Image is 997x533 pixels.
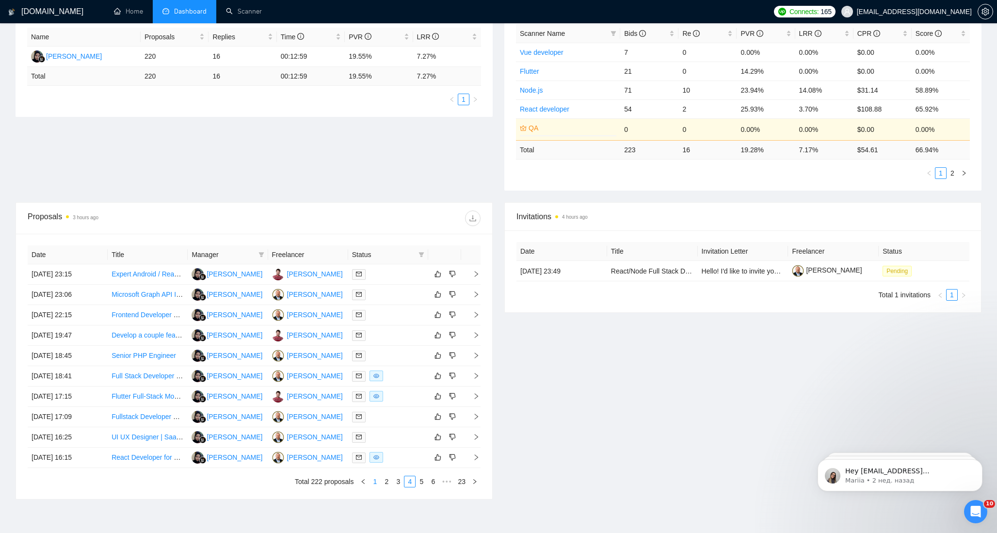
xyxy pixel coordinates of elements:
span: dislike [449,352,456,359]
span: Scanner Name [520,30,565,37]
td: 25.93% [737,99,795,118]
a: 2 [947,168,958,178]
td: 0.00% [795,118,853,140]
span: dislike [449,331,456,339]
td: 220 [141,47,209,67]
span: dislike [449,433,456,441]
li: 2 [381,476,392,487]
span: PVR [740,30,763,37]
span: like [434,413,441,420]
div: [PERSON_NAME] [287,432,343,442]
th: Manager [188,245,268,264]
td: 7.27% [413,47,481,67]
button: like [432,452,444,463]
span: info-circle [756,30,763,37]
a: SM[PERSON_NAME] [192,453,262,461]
span: like [434,270,441,278]
a: IN[PERSON_NAME] [272,270,343,277]
td: 16 [209,47,276,67]
td: 0 [620,118,678,140]
img: VL [272,411,284,423]
span: LRR [799,30,821,37]
li: 1 [458,94,469,105]
td: $108.88 [853,99,912,118]
td: $0.00 [853,43,912,62]
a: IN[PERSON_NAME] [272,392,343,400]
a: SM[PERSON_NAME] [192,392,262,400]
a: VL[PERSON_NAME] [272,351,343,359]
td: Total [27,67,141,86]
li: 4 [404,476,416,487]
a: React Developer for Custom Dashboard Table (Notion-style, using UntitledUI) [112,453,344,461]
td: $0.00 [853,62,912,81]
td: 0.00% [912,118,970,140]
span: Invitations [516,210,969,223]
button: like [432,329,444,341]
div: [PERSON_NAME] [287,411,343,422]
div: [PERSON_NAME] [207,269,262,279]
img: SM [192,370,204,382]
span: Replies [212,32,265,42]
img: SM [192,329,204,341]
button: dislike [447,268,458,280]
img: gigradar-bm.png [199,416,206,423]
td: 00:12:59 [277,47,345,67]
td: 21 [620,62,678,81]
a: Full Stack Developer W/ AWS [112,372,201,380]
span: info-circle [693,30,700,37]
img: c1jRSQFyX-So8LyUhGzfs7nSRLpoCEzd8_DvO5Q0xA7e3FOBfbhwSOFPt13vn5KeK8 [792,265,804,277]
li: 1 [935,167,947,179]
div: [PERSON_NAME] [207,309,262,320]
li: 2 [947,167,958,179]
img: SM [192,309,204,321]
span: like [434,372,441,380]
a: 5 [416,476,427,487]
td: 7.27 % [413,67,481,86]
td: 0.00% [737,43,795,62]
td: 23.94% [737,81,795,99]
div: [PERSON_NAME] [287,391,343,402]
a: 23 [455,476,468,487]
span: crown [520,125,527,131]
span: like [434,392,441,400]
button: like [432,370,444,382]
div: message notification from Mariia, 2 нед. назад. Hey juncker8888@gmail.com, Looks like your Upwork... [15,20,179,52]
span: mail [356,353,362,358]
a: React/Node Full Stack Dev Needed ASAP [611,267,738,275]
span: download [466,214,480,222]
button: download [465,210,481,226]
button: left [446,94,458,105]
span: like [434,291,441,298]
img: VL [272,289,284,301]
span: mail [356,393,362,399]
a: SM[PERSON_NAME] [31,52,102,60]
span: Dashboard [174,7,207,16]
button: right [469,476,481,487]
span: mail [356,271,362,277]
img: VL [272,309,284,321]
span: Time [281,33,304,41]
span: Bids [624,30,646,37]
img: IN [272,390,284,403]
button: like [432,350,444,361]
td: 0.00% [737,118,795,140]
td: 19.55% [345,47,413,67]
div: [PERSON_NAME] [207,391,262,402]
span: mail [356,312,362,318]
a: Flutter Full-Stack Mobile Developer | Long-Term Engagement [112,392,296,400]
td: 66.94 % [912,140,970,159]
img: logo [8,4,15,20]
li: 1 [946,289,958,301]
span: filter [258,252,264,258]
span: LRR [417,33,439,41]
td: 54 [620,99,678,118]
td: 2 [678,99,737,118]
span: PVR [349,33,371,41]
td: 223 [620,140,678,159]
span: info-circle [432,33,439,40]
td: 7.17 % [795,140,853,159]
button: like [432,431,444,443]
img: VL [272,350,284,362]
span: filter [257,247,266,262]
img: gigradar-bm.png [199,314,206,321]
